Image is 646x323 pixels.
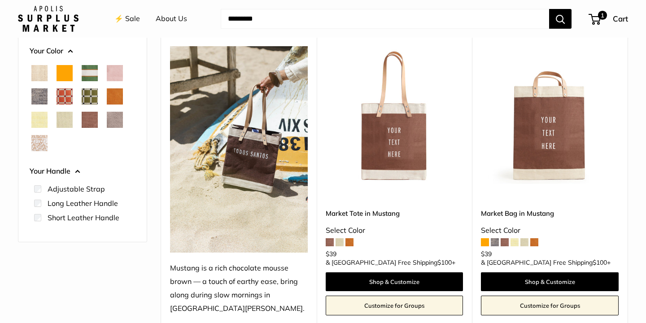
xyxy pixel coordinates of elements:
div: Select Color [481,224,619,237]
label: Short Leather Handle [48,212,119,223]
span: $100 [593,258,607,266]
input: Search... [221,9,549,29]
button: Chambray [31,88,48,105]
button: Your Handle [30,165,135,178]
img: Market Tote in Mustang [326,46,463,184]
a: ⚡️ Sale [114,12,140,26]
a: 1 Cart [589,12,628,26]
button: Search [549,9,572,29]
button: Daisy [31,112,48,128]
span: Cart [613,14,628,23]
span: $39 [326,250,336,258]
button: Chenille Window Sage [82,88,98,105]
button: Orange [57,65,73,81]
button: Taupe [107,112,123,128]
button: Court Green [82,65,98,81]
img: Mustang is a rich chocolate mousse brown — a touch of earthy ease, bring along during slow mornin... [170,46,308,253]
span: $39 [481,250,492,258]
a: Shop & Customize [481,272,619,291]
span: & [GEOGRAPHIC_DATA] Free Shipping + [326,259,455,266]
span: $100 [437,258,452,266]
button: Cognac [107,88,123,105]
img: Market Bag in Mustang [481,46,619,184]
a: Shop & Customize [326,272,463,291]
a: Customize for Groups [326,296,463,315]
a: Market Bag in Mustang [481,208,619,218]
a: About Us [156,12,187,26]
button: White Porcelain [31,135,48,151]
div: Mustang is a rich chocolate mousse brown — a touch of earthy ease, bring along during slow mornin... [170,262,308,315]
button: Chenille Window Brick [57,88,73,105]
label: Long Leather Handle [48,198,118,209]
span: & [GEOGRAPHIC_DATA] Free Shipping + [481,259,611,266]
span: 1 [598,11,607,20]
img: Apolis: Surplus Market [18,6,79,32]
a: Customize for Groups [481,296,619,315]
button: Blush [107,65,123,81]
a: Market Tote in MustangMarket Tote in Mustang [326,46,463,184]
a: Market Tote in Mustang [326,208,463,218]
button: Natural [31,65,48,81]
button: Mustang [82,112,98,128]
div: Select Color [326,224,463,237]
button: Your Color [30,44,135,58]
a: Market Bag in MustangMarket Bag in Mustang [481,46,619,184]
button: Mint Sorbet [57,112,73,128]
label: Adjustable Strap [48,183,105,194]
